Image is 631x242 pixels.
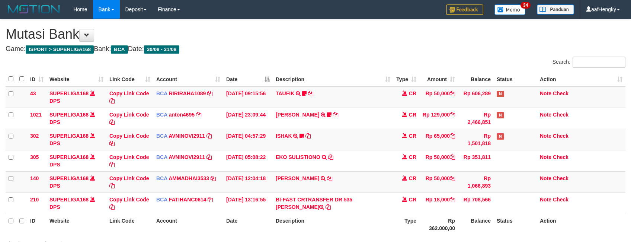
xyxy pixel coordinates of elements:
[47,192,106,214] td: DPS
[30,90,36,96] span: 43
[109,197,149,210] a: Copy Link Code
[450,154,455,160] a: Copy Rp 50,000 to clipboard
[419,150,458,171] td: Rp 50,000
[47,108,106,129] td: DPS
[169,197,206,203] a: FATIHANC0614
[49,154,89,160] a: SUPERLIGA168
[553,175,568,181] a: Check
[409,197,416,203] span: CR
[333,112,338,118] a: Copy SRI BASUKI to clipboard
[446,4,483,15] img: Feedback.jpg
[540,154,551,160] a: Note
[106,72,153,86] th: Link Code: activate to sort column ascending
[450,175,455,181] a: Copy Rp 50,000 to clipboard
[553,197,568,203] a: Check
[497,112,504,118] span: Has Note
[458,192,494,214] td: Rp 708,566
[419,192,458,214] td: Rp 18,000
[276,90,294,96] a: TAUFIK
[458,171,494,192] td: Rp 1,066,893
[49,175,89,181] a: SUPERLIGA168
[208,197,213,203] a: Copy FATIHANC0614 to clipboard
[537,72,625,86] th: Action: activate to sort column ascending
[206,133,212,139] a: Copy AVNINOVI2911 to clipboard
[6,45,625,53] h4: Game: Bank: Date:
[27,72,47,86] th: ID: activate to sort column ascending
[111,45,128,54] span: BCA
[537,4,574,15] img: panduan.png
[6,4,62,15] img: MOTION_logo.png
[169,90,206,96] a: RIRIRAHA1089
[273,192,393,214] td: BI-FAST CRTRANSFER DR 535 [PERSON_NAME]
[540,90,551,96] a: Note
[109,154,149,168] a: Copy Link Code
[419,86,458,108] td: Rp 50,000
[573,57,625,68] input: Search:
[169,112,195,118] a: anton4695
[458,150,494,171] td: Rp 351,811
[305,133,311,139] a: Copy ISHAK to clipboard
[30,133,39,139] span: 302
[409,154,416,160] span: CR
[276,112,319,118] a: [PERSON_NAME]
[109,175,149,189] a: Copy Link Code
[206,154,212,160] a: Copy AVNINOVI2911 to clipboard
[409,175,416,181] span: CR
[540,133,551,139] a: Note
[409,112,416,118] span: CR
[49,197,89,203] a: SUPERLIGA168
[47,214,106,235] th: Website
[553,90,568,96] a: Check
[153,214,223,235] th: Account
[49,112,89,118] a: SUPERLIGA168
[106,214,153,235] th: Link Code
[47,72,106,86] th: Website: activate to sort column ascending
[450,112,455,118] a: Copy Rp 129,000 to clipboard
[450,133,455,139] a: Copy Rp 65,000 to clipboard
[144,45,180,54] span: 30/08 - 31/08
[30,154,39,160] span: 305
[273,214,393,235] th: Description
[419,72,458,86] th: Amount: activate to sort column ascending
[458,108,494,129] td: Rp 2,466,851
[109,90,149,104] a: Copy Link Code
[458,86,494,108] td: Rp 606,289
[553,112,568,118] a: Check
[540,197,551,203] a: Note
[458,72,494,86] th: Balance
[30,175,39,181] span: 140
[409,90,416,96] span: CR
[497,91,504,97] span: Has Note
[450,197,455,203] a: Copy Rp 18,000 to clipboard
[419,108,458,129] td: Rp 129,000
[156,90,167,96] span: BCA
[47,86,106,108] td: DPS
[47,171,106,192] td: DPS
[27,214,47,235] th: ID
[537,214,625,235] th: Action
[223,150,273,171] td: [DATE] 05:08:22
[211,175,216,181] a: Copy AMMADHAI3533 to clipboard
[458,129,494,150] td: Rp 1,501,818
[553,133,568,139] a: Check
[223,86,273,108] td: [DATE] 09:15:56
[49,90,89,96] a: SUPERLIGA168
[156,133,167,139] span: BCA
[47,150,106,171] td: DPS
[393,214,419,235] th: Type
[169,154,205,160] a: AVNINOVI2911
[223,129,273,150] td: [DATE] 04:57:29
[30,112,42,118] span: 1021
[223,171,273,192] td: [DATE] 12:04:18
[49,133,89,139] a: SUPERLIGA168
[419,129,458,150] td: Rp 65,000
[6,27,625,42] h1: Mutasi Bank
[223,192,273,214] td: [DATE] 13:16:55
[169,133,205,139] a: AVNINOVI2911
[540,175,551,181] a: Note
[497,133,504,140] span: Has Note
[419,214,458,235] th: Rp 362.000,00
[223,108,273,129] td: [DATE] 23:09:44
[521,2,531,9] span: 34
[273,72,393,86] th: Description: activate to sort column ascending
